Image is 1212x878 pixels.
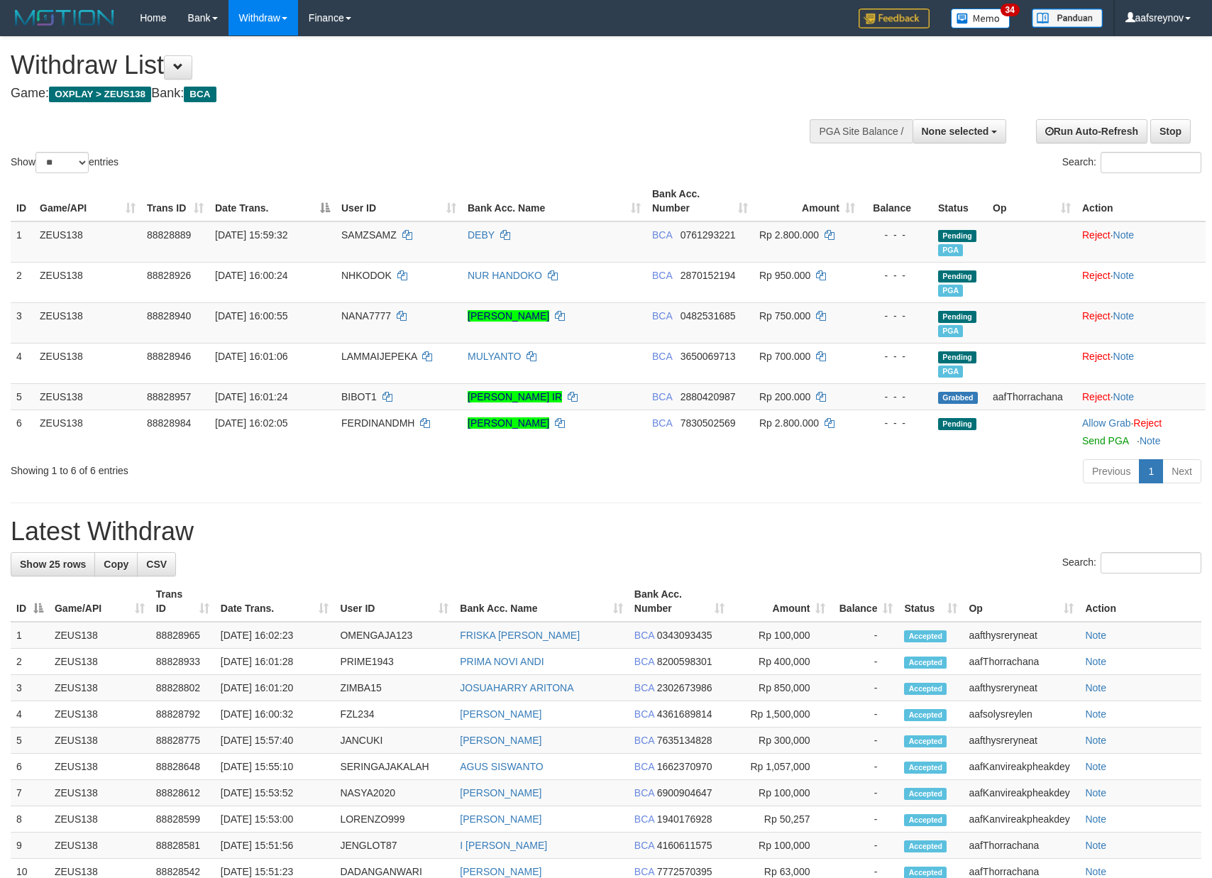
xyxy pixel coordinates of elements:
span: Copy 7635134828 to clipboard [657,735,712,746]
td: ZEUS138 [49,701,150,728]
span: BCA [652,391,672,402]
a: Note [1085,630,1106,641]
td: ZEUS138 [49,622,150,649]
a: DEBY [468,229,495,241]
a: [PERSON_NAME] [460,787,541,799]
td: 6 [11,410,34,454]
td: - [831,806,898,833]
span: 88828940 [147,310,191,322]
td: 3 [11,675,49,701]
th: ID: activate to sort column descending [11,581,49,622]
td: Rp 100,000 [730,833,832,859]
a: [PERSON_NAME] [460,866,541,877]
a: JOSUAHARRY ARITONA [460,682,573,693]
td: OMENGAJA123 [334,622,454,649]
a: Note [1085,656,1106,667]
span: 88828889 [147,229,191,241]
span: Marked by aafsolysreylen [938,244,963,256]
a: [PERSON_NAME] [460,735,541,746]
span: Copy 7772570395 to clipboard [657,866,712,877]
td: 88828612 [150,780,215,806]
th: Game/API: activate to sort column ascending [34,181,141,221]
span: Copy 1662370970 to clipboard [657,761,712,772]
span: Rp 200.000 [759,391,810,402]
span: Copy 0343093435 to clipboard [657,630,712,641]
span: Copy 6900904647 to clipboard [657,787,712,799]
span: [DATE] 15:59:32 [215,229,287,241]
span: None selected [922,126,989,137]
a: Show 25 rows [11,552,95,576]
td: 2 [11,649,49,675]
td: 88828965 [150,622,215,649]
td: FZL234 [334,701,454,728]
span: BCA [634,735,654,746]
span: Pending [938,270,976,282]
td: ZEUS138 [34,302,141,343]
th: ID [11,181,34,221]
td: aafThorrachana [963,649,1079,675]
td: [DATE] 15:53:00 [215,806,335,833]
span: 88828957 [147,391,191,402]
td: ZEUS138 [34,410,141,454]
label: Show entries [11,152,119,173]
span: BCA [634,682,654,693]
td: aafKanvireakpheakdey [963,806,1079,833]
td: ZEUS138 [49,833,150,859]
th: Balance: activate to sort column ascending [831,581,898,622]
a: Run Auto-Refresh [1036,119,1147,143]
td: NASYA2020 [334,780,454,806]
a: Next [1162,459,1201,483]
td: · [1076,262,1206,302]
a: Note [1085,813,1106,825]
th: Game/API: activate to sort column ascending [49,581,150,622]
td: 2 [11,262,34,302]
span: Copy 1940176928 to clipboard [657,813,712,825]
td: - [831,728,898,754]
td: 88828581 [150,833,215,859]
a: Reject [1082,270,1111,281]
td: ZEUS138 [49,754,150,780]
span: Copy 2302673986 to clipboard [657,682,712,693]
td: Rp 1,500,000 [730,701,832,728]
span: [DATE] 16:01:24 [215,391,287,402]
span: Rp 950.000 [759,270,810,281]
span: [DATE] 16:01:06 [215,351,287,362]
th: Status: activate to sort column ascending [898,581,963,622]
td: 6 [11,754,49,780]
span: Accepted [904,788,947,800]
a: Reject [1082,229,1111,241]
span: Marked by aafsolysreylen [938,325,963,337]
th: User ID: activate to sort column ascending [334,581,454,622]
h1: Latest Withdraw [11,517,1201,546]
th: Trans ID: activate to sort column ascending [141,181,209,221]
div: - - - [866,349,927,363]
span: Pending [938,311,976,323]
td: [DATE] 16:01:20 [215,675,335,701]
label: Search: [1062,152,1201,173]
td: aafKanvireakpheakdey [963,780,1079,806]
span: 88828946 [147,351,191,362]
span: BCA [634,866,654,877]
span: Pending [938,418,976,430]
span: Copy 2870152194 to clipboard [681,270,736,281]
span: BCA [634,656,654,667]
span: Accepted [904,840,947,852]
td: Rp 100,000 [730,780,832,806]
td: [DATE] 15:53:52 [215,780,335,806]
a: PRIMA NOVI ANDI [460,656,544,667]
td: 5 [11,383,34,410]
span: Rp 700.000 [759,351,810,362]
td: SERINGAJAKALAH [334,754,454,780]
h1: Withdraw List [11,51,794,79]
span: Accepted [904,762,947,774]
td: [DATE] 16:01:28 [215,649,335,675]
td: 88828599 [150,806,215,833]
td: - [831,754,898,780]
span: Pending [938,230,976,242]
td: ZEUS138 [34,221,141,263]
th: Bank Acc. Number: activate to sort column ascending [646,181,754,221]
a: Note [1113,351,1135,362]
th: Action [1076,181,1206,221]
a: Reject [1133,417,1162,429]
th: Date Trans.: activate to sort column ascending [215,581,335,622]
